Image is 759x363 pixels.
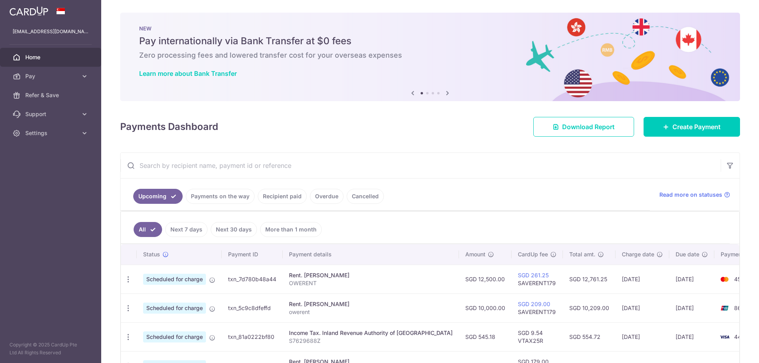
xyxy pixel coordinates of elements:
[289,300,453,308] div: Rent. [PERSON_NAME]
[222,244,283,265] th: Payment ID
[25,53,77,61] span: Home
[659,191,722,199] span: Read more on statuses
[120,120,218,134] h4: Payments Dashboard
[616,293,669,322] td: [DATE]
[310,189,344,204] a: Overdue
[512,293,563,322] td: SAVERENT179
[563,322,616,351] td: SGD 554.72
[734,305,748,311] span: 8648
[143,331,206,342] span: Scheduled for charge
[13,28,89,36] p: [EMAIL_ADDRESS][DOMAIN_NAME]
[289,337,453,345] p: S7629688Z
[222,322,283,351] td: txn_81a0222bf80
[717,332,733,342] img: Bank Card
[25,72,77,80] span: Pay
[518,272,549,278] a: SGD 261.25
[25,91,77,99] span: Refer & Save
[9,6,48,16] img: CardUp
[143,303,206,314] span: Scheduled for charge
[622,250,654,258] span: Charge date
[518,250,548,258] span: CardUp fee
[563,293,616,322] td: SGD 10,209.00
[616,322,669,351] td: [DATE]
[120,13,740,101] img: Bank transfer banner
[708,339,751,359] iframe: Opens a widget where you can find more information
[717,275,733,284] img: Bank Card
[289,329,453,337] div: Income Tax. Inland Revenue Authority of [GEOGRAPHIC_DATA]
[139,70,237,77] a: Learn more about Bank Transfer
[143,250,160,258] span: Status
[139,25,721,32] p: NEW
[143,274,206,285] span: Scheduled for charge
[289,279,453,287] p: OWERENT
[512,265,563,293] td: SAVERENT179
[659,191,730,199] a: Read more on statuses
[717,303,733,313] img: Bank Card
[562,122,615,132] span: Download Report
[669,265,714,293] td: [DATE]
[165,222,208,237] a: Next 7 days
[283,244,459,265] th: Payment details
[644,117,740,137] a: Create Payment
[563,265,616,293] td: SGD 12,761.25
[459,293,512,322] td: SGD 10,000.00
[669,322,714,351] td: [DATE]
[465,250,485,258] span: Amount
[518,301,550,307] a: SGD 209.00
[676,250,699,258] span: Due date
[512,322,563,351] td: SGD 9.54 VTAX25R
[569,250,595,258] span: Total amt.
[347,189,384,204] a: Cancelled
[459,322,512,351] td: SGD 545.18
[533,117,634,137] a: Download Report
[211,222,257,237] a: Next 30 days
[258,189,307,204] a: Recipient paid
[121,153,721,178] input: Search by recipient name, payment id or reference
[139,35,721,47] h5: Pay internationally via Bank Transfer at $0 fees
[289,271,453,279] div: Rent. [PERSON_NAME]
[133,189,183,204] a: Upcoming
[222,293,283,322] td: txn_5c9c8dfeffd
[672,122,721,132] span: Create Payment
[134,222,162,237] a: All
[139,51,721,60] h6: Zero processing fees and lowered transfer cost for your overseas expenses
[25,110,77,118] span: Support
[459,265,512,293] td: SGD 12,500.00
[222,265,283,293] td: txn_7d780b48a44
[734,276,747,282] span: 4555
[25,129,77,137] span: Settings
[669,293,714,322] td: [DATE]
[734,333,748,340] span: 4468
[616,265,669,293] td: [DATE]
[260,222,322,237] a: More than 1 month
[289,308,453,316] p: owerent
[186,189,255,204] a: Payments on the way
